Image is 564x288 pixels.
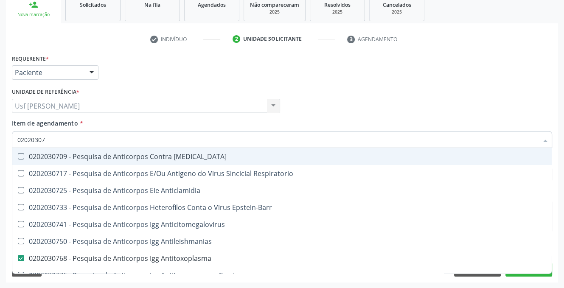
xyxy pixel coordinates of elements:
div: 0202030768 - Pesquisa de Anticorpos Igg Antitoxoplasma [17,255,547,262]
div: 0202030741 - Pesquisa de Anticorpos Igg Anticitomegalovirus [17,221,547,228]
label: Requerente [12,52,49,65]
div: 2 [233,35,240,43]
span: Resolvidos [324,1,351,8]
div: 2025 [316,9,359,15]
div: 2025 [250,9,299,15]
span: Na fila [144,1,160,8]
span: Paciente [15,68,81,77]
div: 0202030709 - Pesquisa de Anticorpos Contra [MEDICAL_DATA] [17,153,547,160]
input: Buscar por procedimentos [17,131,538,148]
div: 0202030717 - Pesquisa de Anticorpos E/Ou Antigeno do Virus Sincicial Respiratorio [17,170,547,177]
div: 2025 [376,9,418,15]
div: 0202030725 - Pesquisa de Anticorpos Eie Anticlamidia [17,187,547,194]
div: 0202030776 - Pesquisa de Anticorpos Igg Antitrypanosoma Cruzi [17,272,547,279]
span: Cancelados [383,1,411,8]
label: Unidade de referência [12,86,79,99]
div: Unidade solicitante [243,35,302,43]
div: 0202030750 - Pesquisa de Anticorpos Igg Antileishmanias [17,238,547,245]
span: Não compareceram [250,1,299,8]
span: Agendados [198,1,226,8]
div: Nova marcação [12,11,55,18]
span: Item de agendamento [12,119,78,127]
span: Solicitados [80,1,106,8]
div: 0202030733 - Pesquisa de Anticorpos Heterofilos Conta o Virus Epstein-Barr [17,204,547,211]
